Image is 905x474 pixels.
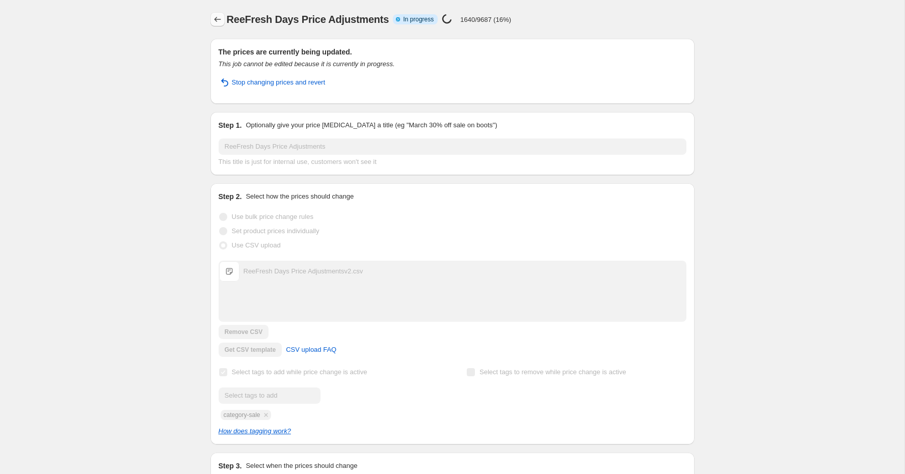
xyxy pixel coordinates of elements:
[219,138,686,155] input: 30% off holiday sale
[219,191,242,202] h2: Step 2.
[246,191,354,202] p: Select how the prices should change
[244,266,363,276] div: ReeFresh Days Price Adjustmentsv2.csv
[232,213,313,220] span: Use bulk price change rules
[280,342,342,358] a: CSV upload FAQ
[246,120,497,130] p: Optionally give your price [MEDICAL_DATA] a title (eg "March 30% off sale on boots")
[219,387,321,404] input: Select tags to add
[232,227,320,235] span: Set product prices individually
[219,60,395,68] i: This job cannot be edited because it is currently in progress.
[232,77,326,88] span: Stop changing prices and revert
[212,74,332,91] button: Stop changing prices and revert
[403,15,434,23] span: In progress
[480,368,626,376] span: Select tags to remove while price change is active
[219,427,291,435] a: How does tagging work?
[460,16,511,23] p: 1640/9687 (16%)
[232,241,281,249] span: Use CSV upload
[286,345,336,355] span: CSV upload FAQ
[219,158,377,165] span: This title is just for internal use, customers won't see it
[219,461,242,471] h2: Step 3.
[210,12,225,26] button: Price change jobs
[219,120,242,130] h2: Step 1.
[219,47,686,57] h2: The prices are currently being updated.
[232,368,367,376] span: Select tags to add while price change is active
[246,461,357,471] p: Select when the prices should change
[227,14,389,25] span: ReeFresh Days Price Adjustments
